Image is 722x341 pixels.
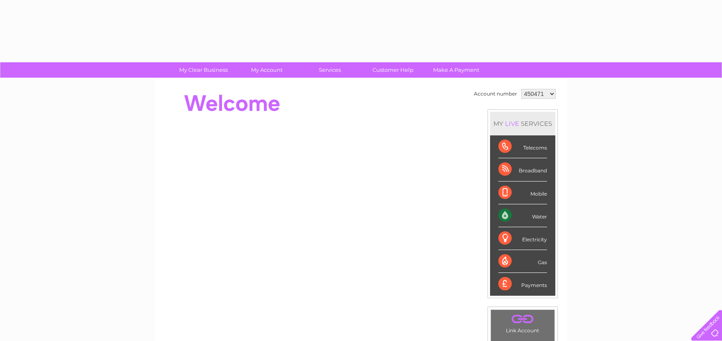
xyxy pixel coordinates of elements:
[498,158,547,181] div: Broadband
[498,182,547,204] div: Mobile
[498,273,547,295] div: Payments
[498,204,547,227] div: Water
[232,62,301,78] a: My Account
[493,312,552,326] a: .
[490,112,555,135] div: MY SERVICES
[422,62,490,78] a: Make A Payment
[498,227,547,250] div: Electricity
[498,250,547,273] div: Gas
[490,309,555,336] td: Link Account
[296,62,364,78] a: Services
[169,62,238,78] a: My Clear Business
[498,135,547,158] div: Telecoms
[503,120,521,128] div: LIVE
[359,62,427,78] a: Customer Help
[472,87,519,101] td: Account number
